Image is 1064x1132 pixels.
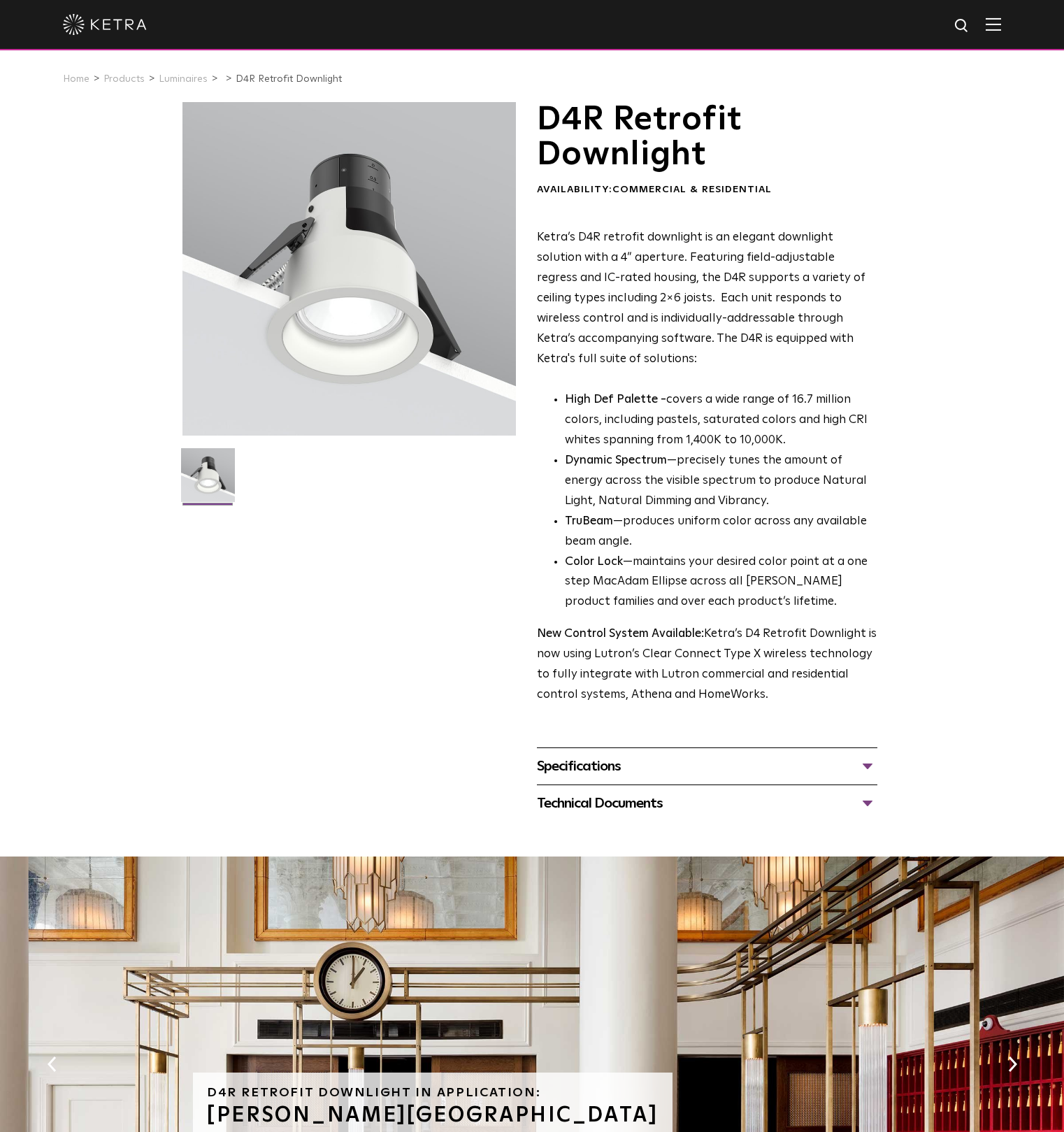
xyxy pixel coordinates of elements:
[181,448,235,513] img: D4R Retrofit Downlight
[537,102,877,173] h1: D4R Retrofit Downlight
[537,792,877,815] div: Technical Documents
[954,17,971,35] img: search icon
[45,1055,59,1073] button: Previous
[537,228,877,369] p: Ketra’s D4R retrofit downlight is an elegant downlight solution with a 4” aperture. Featuring fie...
[207,1087,659,1099] h6: D4R Retrofit Downlight in Application:
[986,17,1001,31] img: Hamburger%20Nav.svg
[537,755,877,778] div: Specifications
[565,552,877,613] li: —maintains your desired color point at a one step MacAdam Ellipse across all [PERSON_NAME] produc...
[236,74,342,84] a: D4R Retrofit Downlight
[63,74,89,84] a: Home
[207,1105,659,1126] h3: [PERSON_NAME][GEOGRAPHIC_DATA]
[537,183,877,197] div: Availability:
[565,390,877,451] p: covers a wide range of 16.7 million colors, including pastels, saturated colors and high CRI whit...
[1005,1055,1019,1073] button: Next
[565,451,877,512] li: —precisely tunes the amount of energy across the visible spectrum to produce Natural Light, Natur...
[103,74,145,84] a: Products
[565,515,613,527] strong: TruBeam
[612,185,772,194] span: Commercial & Residential
[565,394,666,406] strong: High Def Palette -
[159,74,208,84] a: Luminaires
[63,14,147,35] img: ketra-logo-2019-white
[565,454,667,466] strong: Dynamic Spectrum
[537,624,877,705] p: Ketra’s D4 Retrofit Downlight is now using Lutron’s Clear Connect Type X wireless technology to f...
[565,512,877,552] li: —produces uniform color across any available beam angle.
[537,628,704,640] strong: New Control System Available:
[565,556,623,568] strong: Color Lock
